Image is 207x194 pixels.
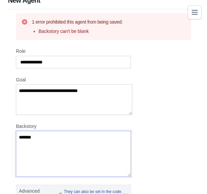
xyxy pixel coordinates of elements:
[16,76,131,83] label: Goal
[39,28,123,35] li: Backstory can't be blank
[188,5,202,19] button: Toggle navigation
[32,19,123,25] h3: 1 error prohibited this agent from being saved:
[16,48,131,54] label: Role
[16,123,131,130] label: Backstory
